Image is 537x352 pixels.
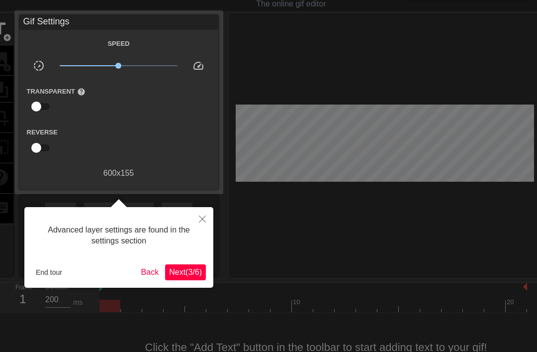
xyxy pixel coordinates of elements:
button: End tour [32,265,66,280]
button: Back [137,264,163,280]
button: Next [165,264,206,280]
span: Next ( 3 / 6 ) [169,268,202,276]
div: Advanced layer settings are found in the settings section [32,215,206,257]
button: Close [191,207,213,230]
